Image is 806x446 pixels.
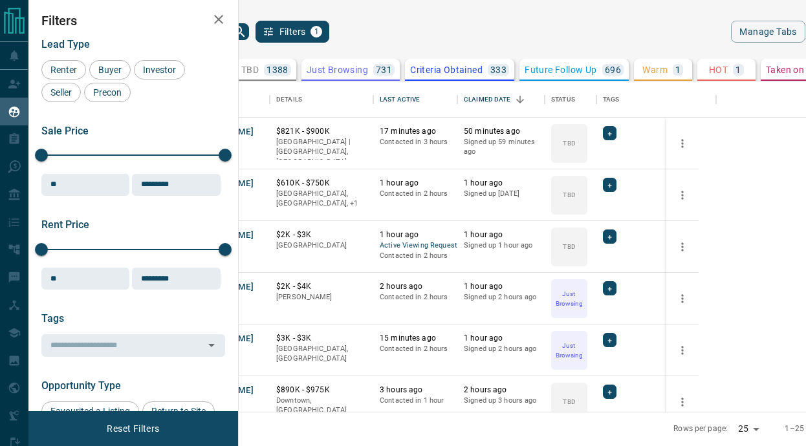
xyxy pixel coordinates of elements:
[673,423,728,434] p: Rows per page:
[603,229,616,244] div: +
[673,237,692,257] button: more
[380,385,451,396] p: 3 hours ago
[464,396,538,406] p: Signed up 3 hours ago
[545,81,596,118] div: Status
[603,178,616,192] div: +
[270,81,373,118] div: Details
[41,60,86,80] div: Renter
[276,137,367,167] p: [GEOGRAPHIC_DATA] | [GEOGRAPHIC_DATA], [GEOGRAPHIC_DATA]
[142,401,215,421] div: Return to Site
[607,334,612,346] span: +
[41,379,121,392] span: Opportunity Type
[380,292,451,303] p: Contacted in 2 hours
[179,81,270,118] div: Name
[464,178,538,189] p: 1 hour ago
[380,137,451,147] p: Contacted in 3 hours
[276,333,367,344] p: $3K - $3K
[551,81,575,118] div: Status
[147,406,210,416] span: Return to Site
[464,137,538,157] p: Signed up 59 minutes ago
[230,23,249,40] button: search button
[380,344,451,354] p: Contacted in 2 hours
[276,281,367,292] p: $2K - $4K
[380,251,451,261] p: Contacted in 2 hours
[41,401,139,421] div: Favourited a Listing
[464,344,538,354] p: Signed up 2 hours ago
[607,230,612,243] span: +
[457,81,545,118] div: Claimed Date
[464,229,538,240] p: 1 hour ago
[603,126,616,140] div: +
[552,341,586,360] p: Just Browsing
[89,87,126,98] span: Precon
[276,229,367,240] p: $2K - $3K
[312,27,321,36] span: 1
[525,65,596,74] p: Future Follow Up
[603,81,620,118] div: Tags
[607,127,612,140] span: +
[603,281,616,295] div: +
[276,81,302,118] div: Details
[380,229,451,240] p: 1 hour ago
[464,126,538,137] p: 50 minutes ago
[380,81,420,118] div: Last Active
[735,65,741,74] p: 1
[464,189,538,199] p: Signed up [DATE]
[675,65,681,74] p: 1
[380,281,451,292] p: 2 hours ago
[380,333,451,344] p: 15 minutes ago
[673,289,692,308] button: more
[89,60,131,80] div: Buyer
[202,336,221,354] button: Open
[603,333,616,347] div: +
[607,178,612,191] span: +
[276,385,367,396] p: $890K - $975K
[605,65,621,74] p: 696
[511,90,529,109] button: Sort
[673,134,692,153] button: more
[41,218,89,231] span: Rent Price
[709,65,728,74] p: HOT
[276,396,367,416] p: Downtown, [GEOGRAPHIC_DATA]
[138,65,180,75] span: Investor
[464,81,511,118] div: Claimed Date
[596,81,716,118] div: Tags
[380,126,451,137] p: 17 minutes ago
[563,397,575,407] p: TBD
[563,190,575,200] p: TBD
[84,83,131,102] div: Precon
[490,65,506,74] p: 333
[307,65,368,74] p: Just Browsing
[241,65,259,74] p: TBD
[256,21,330,43] button: Filters1
[673,341,692,360] button: more
[642,65,668,74] p: Warm
[380,178,451,189] p: 1 hour ago
[276,178,367,189] p: $610K - $750K
[41,13,225,28] h2: Filters
[673,392,692,412] button: more
[94,65,126,75] span: Buyer
[46,87,76,98] span: Seller
[380,240,451,251] span: Active Viewing Request
[380,189,451,199] p: Contacted in 2 hours
[563,242,575,251] p: TBD
[464,240,538,251] p: Signed up 1 hour ago
[276,292,367,303] p: [PERSON_NAME]
[98,418,168,440] button: Reset Filters
[134,60,185,80] div: Investor
[373,81,457,118] div: Last Active
[464,333,538,344] p: 1 hour ago
[41,125,89,137] span: Sale Price
[46,406,135,416] span: Favourited a Listing
[464,281,538,292] p: 1 hour ago
[603,385,616,399] div: +
[276,344,367,364] p: [GEOGRAPHIC_DATA], [GEOGRAPHIC_DATA]
[607,282,612,295] span: +
[673,186,692,205] button: more
[267,65,289,74] p: 1388
[276,240,367,251] p: [GEOGRAPHIC_DATA]
[276,126,367,137] p: $821K - $900K
[733,419,764,438] div: 25
[552,289,586,308] p: Just Browsing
